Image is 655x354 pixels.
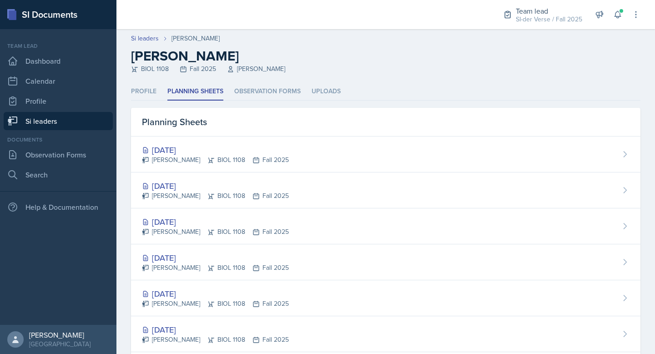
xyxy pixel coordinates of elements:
div: [PERSON_NAME] BIOL 1108 Fall 2025 [142,263,289,273]
a: Si leaders [131,34,159,43]
div: [DATE] [142,324,289,336]
div: SI-der Verse / Fall 2025 [516,15,582,24]
div: [DATE] [142,288,289,300]
div: Help & Documentation [4,198,113,216]
a: Search [4,166,113,184]
div: BIOL 1108 Fall 2025 [PERSON_NAME] [131,64,640,74]
div: Documents [4,136,113,144]
li: Observation Forms [234,83,301,101]
a: [DATE] [PERSON_NAME]BIOL 1108Fall 2025 [131,208,640,244]
h2: [PERSON_NAME] [131,48,640,64]
li: Planning Sheets [167,83,223,101]
div: [DATE] [142,180,289,192]
a: [DATE] [PERSON_NAME]BIOL 1108Fall 2025 [131,244,640,280]
div: [DATE] [142,144,289,156]
a: [DATE] [PERSON_NAME]BIOL 1108Fall 2025 [131,137,640,172]
li: Uploads [312,83,341,101]
a: Si leaders [4,112,113,130]
a: [DATE] [PERSON_NAME]BIOL 1108Fall 2025 [131,280,640,316]
div: [PERSON_NAME] BIOL 1108 Fall 2025 [142,299,289,308]
div: [PERSON_NAME] BIOL 1108 Fall 2025 [142,335,289,344]
li: Profile [131,83,156,101]
div: [PERSON_NAME] BIOL 1108 Fall 2025 [142,155,289,165]
a: [DATE] [PERSON_NAME]BIOL 1108Fall 2025 [131,172,640,208]
a: Observation Forms [4,146,113,164]
div: Team lead [4,42,113,50]
a: [DATE] [PERSON_NAME]BIOL 1108Fall 2025 [131,316,640,352]
a: Dashboard [4,52,113,70]
div: [DATE] [142,216,289,228]
div: Team lead [516,5,582,16]
div: [GEOGRAPHIC_DATA] [29,339,91,349]
a: Calendar [4,72,113,90]
div: [DATE] [142,252,289,264]
div: Planning Sheets [131,108,640,137]
div: [PERSON_NAME] BIOL 1108 Fall 2025 [142,191,289,201]
a: Profile [4,92,113,110]
div: [PERSON_NAME] [29,330,91,339]
div: [PERSON_NAME] [171,34,220,43]
div: [PERSON_NAME] BIOL 1108 Fall 2025 [142,227,289,237]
